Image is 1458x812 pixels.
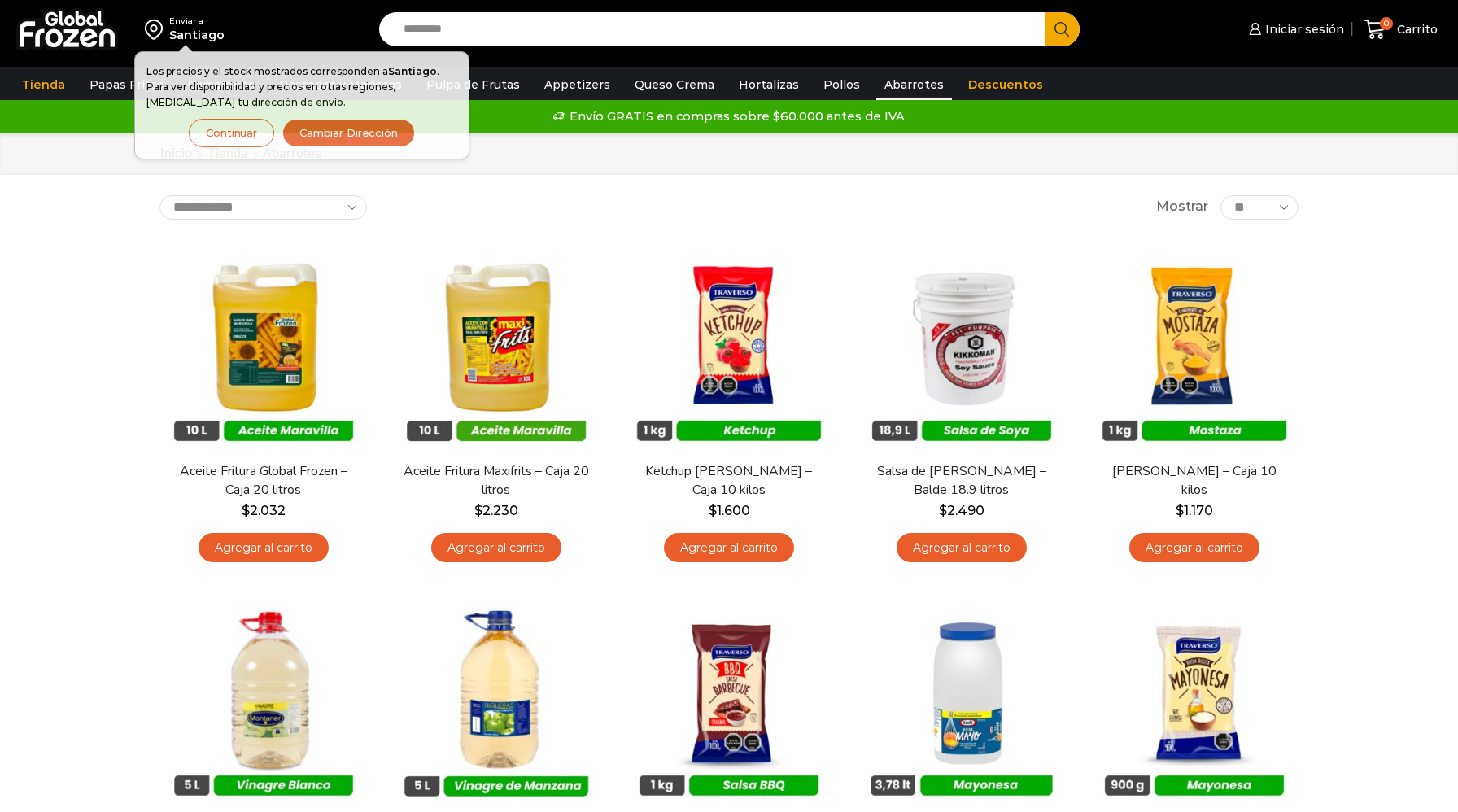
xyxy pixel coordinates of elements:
a: Agregar al carrito: “Salsa de Soya Kikkoman - Balde 18.9 litros” [897,533,1027,563]
a: Appetizers [536,69,618,100]
span: $ [939,503,947,518]
a: Pulpa de Frutas [418,69,528,100]
a: Queso Crema [626,69,722,100]
bdi: 2.032 [242,503,286,518]
button: Continuar [189,119,274,147]
a: Hortalizas [731,69,807,100]
p: Los precios y el stock mostrados corresponden a . Para ver disponibilidad y precios en otras regi... [146,63,457,111]
span: $ [242,503,250,518]
span: Carrito [1393,21,1438,37]
a: Abarrotes [876,69,952,100]
a: Ketchup [PERSON_NAME] – Caja 10 kilos [635,462,823,500]
span: $ [474,503,482,518]
span: $ [709,503,717,518]
a: Aceite Fritura Maxifrits – Caja 20 litros [403,462,590,500]
a: Descuentos [960,69,1051,100]
a: Agregar al carrito: “Aceite Fritura Global Frozen – Caja 20 litros” [199,533,329,563]
bdi: 1.170 [1176,503,1213,518]
select: Pedido de la tienda [159,195,367,220]
bdi: 2.490 [939,503,984,518]
span: Iniciar sesión [1261,21,1344,37]
a: Agregar al carrito: “Ketchup Traverso - Caja 10 kilos” [664,533,794,563]
span: $ [1176,503,1184,518]
strong: Santiago [388,65,437,77]
a: Tienda [14,69,73,100]
a: Pollos [815,69,868,100]
button: Cambiar Dirección [282,119,415,147]
a: Aceite Fritura Global Frozen – Caja 20 litros [170,462,357,500]
span: 0 [1380,17,1393,30]
a: Papas Fritas [81,69,172,100]
a: Salsa de [PERSON_NAME] – Balde 18.9 litros [868,462,1055,500]
a: Agregar al carrito: “Aceite Fritura Maxifrits - Caja 20 litros” [431,533,561,563]
span: Mostrar [1156,198,1208,216]
div: Santiago [169,27,225,43]
bdi: 1.600 [709,503,750,518]
img: address-field-icon.svg [145,15,169,43]
bdi: 2.230 [474,503,518,518]
a: Agregar al carrito: “Mostaza Traverso - Caja 10 kilos” [1129,533,1259,563]
div: Enviar a [169,15,225,27]
a: 0 Carrito [1360,11,1442,49]
button: Search button [1045,12,1080,46]
a: [PERSON_NAME] – Caja 10 kilos [1101,462,1288,500]
a: Iniciar sesión [1245,13,1344,46]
